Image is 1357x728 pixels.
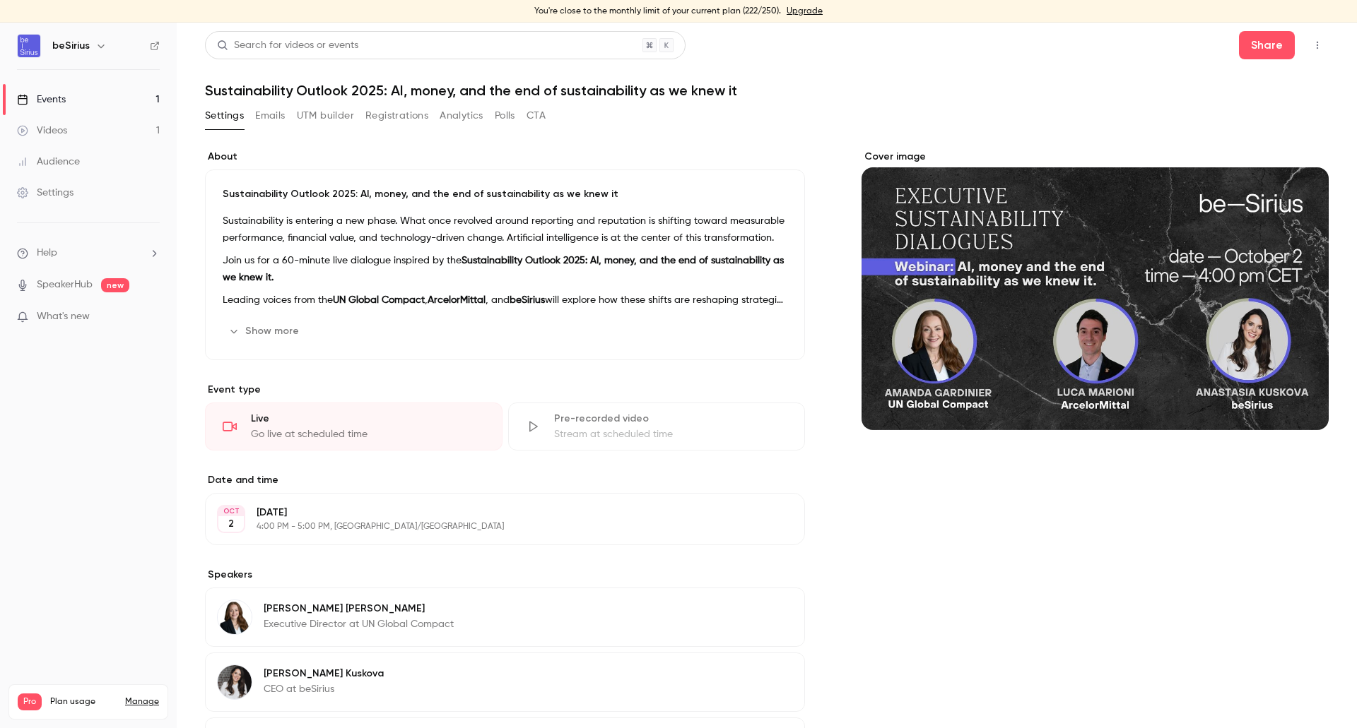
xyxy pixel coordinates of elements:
a: Upgrade [787,6,823,17]
span: Help [37,246,57,261]
div: joined the conversation [84,329,216,342]
button: Start recording [90,463,101,474]
div: Audience [17,155,80,169]
span: Plan usage [50,696,117,708]
strong: beSirius [510,295,545,305]
button: Share [1239,31,1295,59]
button: Send a message… [242,457,265,479]
div: Pre-recorded video [554,412,788,426]
p: Active 1h ago [69,18,131,32]
button: Home [221,6,248,32]
h1: Maxim [69,7,105,18]
strong: ArcelorMittal [428,295,486,305]
button: Settings [205,105,244,127]
div: Maxim says… [11,359,271,462]
p: Sustainability is entering a new phase. What once revolved around reporting and reputation is shi... [223,213,787,246]
p: Executive Director at UN Global Compact [264,617,454,631]
button: UTM builder [297,105,354,127]
section: Cover image [862,150,1329,430]
button: Show more [223,320,307,342]
textarea: Message… [12,433,271,457]
span: new [101,278,129,292]
button: Gif picker [67,463,78,474]
img: Profile image for Maxim [40,8,63,30]
div: Amanda Gardiner[PERSON_NAME] [PERSON_NAME]Executive Director at UN Global Compact [205,587,805,647]
div: hey [PERSON_NAME], to make sure things look good on the video we limit the number of responses th... [11,359,232,431]
div: Videos [17,124,67,138]
button: CTA [527,105,546,127]
label: Speakers [205,568,805,582]
div: Search for videos or events [217,38,358,53]
div: Hello again! first time, I have lots of questions :) How many questions can be added and visible ... [62,135,260,218]
div: Stream at scheduled time [554,427,788,441]
div: Anastasia Kuskova[PERSON_NAME] KuskovaCEO at beSirius [205,652,805,712]
button: Emails [255,105,285,127]
button: Emoji picker [45,463,56,474]
div: hey [PERSON_NAME], to make sure things look good on the video we limit the number of responses th... [23,367,221,422]
h1: Sustainability Outlook 2025: AI, money, and the end of sustainability as we knew it [205,82,1329,99]
span: What's new [37,309,90,324]
h6: beSirius [52,39,90,53]
div: Close [248,6,274,31]
p: CEO at beSirius [264,682,384,696]
div: LiveGo live at scheduled time [205,402,503,450]
strong: Sustainability Outlook 2025: AI, money, and the end of sustainability as we knew it. [223,256,784,282]
img: Anastasia Kuskova [218,665,252,699]
strong: UN Global Compact [333,295,425,305]
div: You will be notified here and by email ( ) [23,246,221,287]
a: SpeakerHub [37,278,93,292]
img: Profile image for Maxim [66,328,80,342]
img: Amanda Gardiner [218,600,252,634]
div: [DATE] [11,307,271,326]
div: Live [251,412,485,426]
p: Event type [205,383,805,397]
p: [DATE] [257,506,730,520]
img: beSirius [18,35,40,57]
li: help-dropdown-opener [17,246,160,261]
button: Analytics [440,105,483,127]
div: Pre-recorded videoStream at scheduled time [508,402,806,450]
p: Join us for a 60-minute live dialogue inspired by the [223,252,787,286]
div: Events [17,93,66,107]
a: [PERSON_NAME][EMAIL_ADDRESS][DOMAIN_NAME] [23,261,199,286]
label: Cover image [862,150,1329,164]
div: Operator says… [11,237,271,307]
p: Leading voices from the , , and will explore how these shifts are reshaping strategies and what t... [223,292,787,309]
div: Settings [17,186,74,200]
p: [PERSON_NAME] [PERSON_NAME] [264,602,454,616]
button: go back [9,6,36,32]
p: 2 [228,517,234,531]
div: You will be notified here and by email ([PERSON_NAME][EMAIL_ADDRESS][DOMAIN_NAME]) [11,237,232,296]
div: Go live at scheduled time [251,427,485,441]
b: Maxim [84,330,116,340]
p: Sustainability Outlook 2025: AI, money, and the end of sustainability as we knew it [223,187,787,201]
a: Manage [125,696,159,708]
label: Date and time [205,473,805,487]
button: Upload attachment [22,463,33,474]
button: Registrations [365,105,428,127]
p: 4:00 PM - 5:00 PM, [GEOGRAPHIC_DATA]/[GEOGRAPHIC_DATA] [257,521,730,532]
span: Pro [18,693,42,710]
div: OCT [218,506,244,516]
label: About [205,150,805,164]
div: Maxim says… [11,326,271,359]
button: Polls [495,105,515,127]
p: [PERSON_NAME] Kuskova [264,667,384,681]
